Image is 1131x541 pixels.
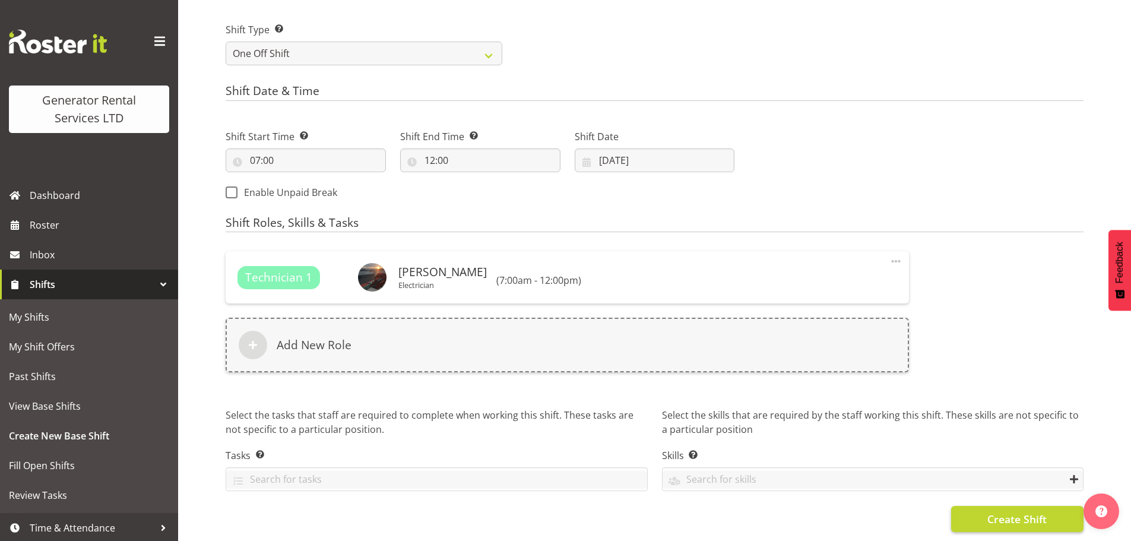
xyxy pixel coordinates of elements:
[9,397,169,415] span: View Base Shifts
[3,332,175,362] a: My Shift Offers
[951,506,1084,532] button: Create Shift
[226,408,648,439] p: Select the tasks that staff are required to complete when working this shift. These tasks are not...
[30,276,154,293] span: Shifts
[30,216,172,234] span: Roster
[1095,505,1107,517] img: help-xxl-2.png
[9,308,169,326] span: My Shifts
[226,23,502,37] label: Shift Type
[496,274,581,286] h6: (7:00am - 12:00pm)
[277,338,351,352] h6: Add New Role
[1108,230,1131,311] button: Feedback - Show survey
[9,30,107,53] img: Rosterit website logo
[3,480,175,510] a: Review Tasks
[21,91,157,127] div: Generator Rental Services LTD
[398,265,487,279] h6: [PERSON_NAME]
[226,148,386,172] input: Click to select...
[9,457,169,474] span: Fill Open Shifts
[400,148,560,172] input: Click to select...
[575,148,735,172] input: Click to select...
[575,129,735,144] label: Shift Date
[400,129,560,144] label: Shift End Time
[9,427,169,445] span: Create New Base Shift
[30,519,154,537] span: Time & Attendance
[358,263,386,292] img: chris-fry713a93f5bd2e892ba2382d9a4853c96d.png
[398,280,487,290] p: Electrician
[663,470,1084,489] input: Search for skills
[9,486,169,504] span: Review Tasks
[662,448,1084,463] label: Skills
[1114,242,1125,283] span: Feedback
[226,216,1084,233] h4: Shift Roles, Skills & Tasks
[226,129,386,144] label: Shift Start Time
[3,421,175,451] a: Create New Base Shift
[987,511,1047,527] span: Create Shift
[3,391,175,421] a: View Base Shifts
[226,448,648,463] label: Tasks
[237,186,337,198] span: Enable Unpaid Break
[9,368,169,385] span: Past Shifts
[662,408,1084,439] p: Select the skills that are required by the staff working this shift. These skills are not specifi...
[3,362,175,391] a: Past Shifts
[3,451,175,480] a: Fill Open Shifts
[245,269,312,286] span: Technician 1
[3,302,175,332] a: My Shifts
[30,186,172,204] span: Dashboard
[226,84,1084,101] h4: Shift Date & Time
[30,246,172,264] span: Inbox
[226,470,647,489] input: Search for tasks
[9,338,169,356] span: My Shift Offers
